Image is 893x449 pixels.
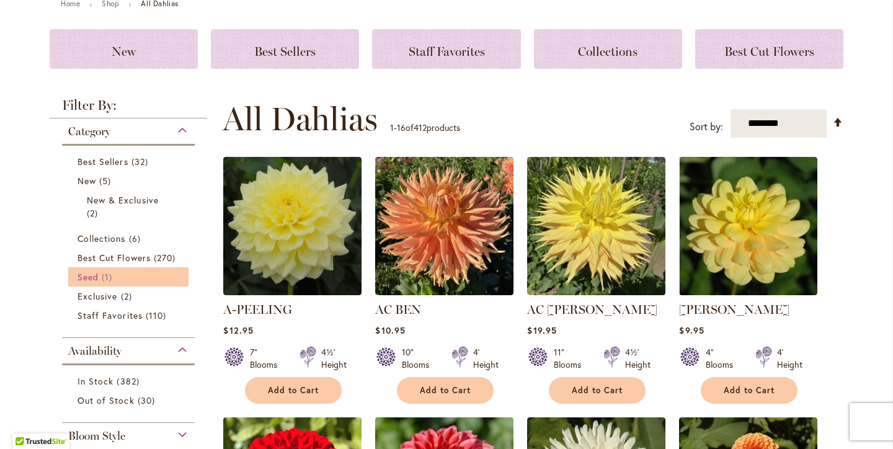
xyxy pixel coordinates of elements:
span: Bloom Style [68,429,125,443]
a: Collections [78,232,182,245]
a: New &amp; Exclusive [87,193,173,220]
span: In Stock [78,375,113,387]
span: $19.95 [527,324,556,336]
img: AC BEN [375,157,513,295]
label: Sort by: [690,115,723,138]
span: Add to Cart [724,385,775,396]
strong: Filter By: [50,99,207,118]
span: 1 [102,270,115,283]
span: Collections [578,44,638,59]
a: Exclusive [78,290,182,303]
span: Best Sellers [254,44,316,59]
span: 2 [121,290,135,303]
img: AHOY MATEY [679,157,817,295]
span: Add to Cart [572,385,623,396]
span: 382 [117,375,142,388]
span: 2 [87,207,101,220]
span: Staff Favorites [78,309,143,321]
span: $10.95 [375,324,405,336]
a: Collections [534,29,682,69]
a: Best Sellers [78,155,182,168]
button: Add to Cart [701,377,797,404]
span: $9.95 [679,324,704,336]
a: AC Jeri [527,286,665,298]
iframe: Launch Accessibility Center [9,405,44,440]
a: New [50,29,198,69]
img: A-Peeling [223,157,362,295]
div: 4½' Height [625,346,651,371]
span: Add to Cart [268,385,319,396]
a: Staff Favorites [78,309,182,322]
span: New [78,175,96,187]
img: AC Jeri [527,157,665,295]
a: AHOY MATEY [679,286,817,298]
span: Out of Stock [78,394,135,406]
button: Add to Cart [245,377,342,404]
a: Best Cut Flowers [695,29,843,69]
span: 110 [146,309,169,322]
a: Seed [78,270,182,283]
span: 16 [397,122,406,133]
span: Exclusive [78,290,117,302]
a: Staff Favorites [372,29,520,69]
span: 6 [129,232,144,245]
span: All Dahlias [223,100,378,138]
span: Best Cut Flowers [78,252,151,264]
span: 1 [390,122,394,133]
a: In Stock 382 [78,375,182,388]
span: Staff Favorites [409,44,485,59]
span: Collections [78,233,126,244]
a: AC BEN [375,302,421,317]
a: A-Peeling [223,286,362,298]
span: 32 [131,155,151,168]
span: Seed [78,271,99,283]
span: Best Sellers [78,156,128,167]
a: Out of Stock 30 [78,394,182,407]
span: New & Exclusive [87,194,159,206]
div: 4' Height [777,346,802,371]
span: 30 [138,394,158,407]
span: Best Cut Flowers [724,44,814,59]
a: Best Sellers [211,29,359,69]
div: 10" Blooms [402,346,437,371]
div: 11" Blooms [554,346,589,371]
span: Availability [68,344,122,358]
button: Add to Cart [397,377,494,404]
span: Category [68,125,110,138]
span: 5 [99,174,114,187]
div: 4½' Height [321,346,347,371]
button: Add to Cart [549,377,646,404]
a: A-PEELING [223,302,292,317]
span: $12.95 [223,324,253,336]
a: AC BEN [375,286,513,298]
span: 412 [414,122,427,133]
a: New [78,174,182,187]
a: Best Cut Flowers [78,251,182,264]
p: - of products [390,118,460,138]
a: [PERSON_NAME] [679,302,789,317]
div: 7" Blooms [250,346,285,371]
div: 4" Blooms [706,346,740,371]
div: 4' Height [473,346,499,371]
span: 270 [154,251,179,264]
span: Add to Cart [420,385,471,396]
span: New [112,44,136,59]
a: AC [PERSON_NAME] [527,302,657,317]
